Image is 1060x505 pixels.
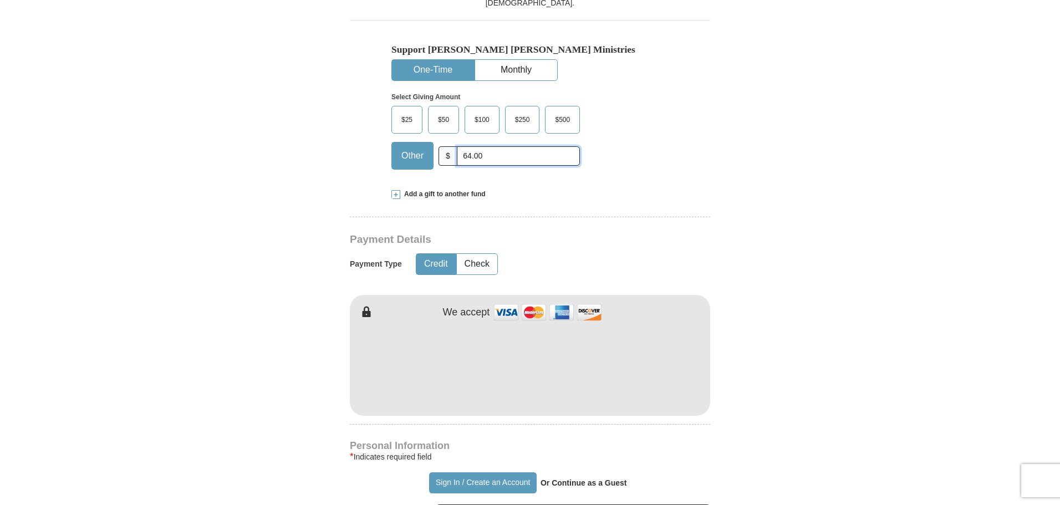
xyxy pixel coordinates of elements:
span: Other [396,147,429,164]
h5: Payment Type [350,259,402,269]
span: $250 [509,111,536,128]
button: Sign In / Create an Account [429,472,536,493]
h4: Personal Information [350,441,710,450]
strong: Or Continue as a Guest [541,478,627,487]
span: $25 [396,111,418,128]
button: Check [457,254,497,274]
span: $ [439,146,457,166]
h5: Support [PERSON_NAME] [PERSON_NAME] Ministries [391,44,669,55]
img: credit cards accepted [492,300,603,324]
input: Other Amount [457,146,580,166]
button: Credit [416,254,456,274]
span: $100 [469,111,495,128]
strong: Select Giving Amount [391,93,460,101]
span: $500 [549,111,575,128]
div: Indicates required field [350,450,710,463]
span: $50 [432,111,455,128]
h3: Payment Details [350,233,633,246]
button: One-Time [392,60,474,80]
button: Monthly [475,60,557,80]
h4: We accept [443,307,490,319]
span: Add a gift to another fund [400,190,486,199]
